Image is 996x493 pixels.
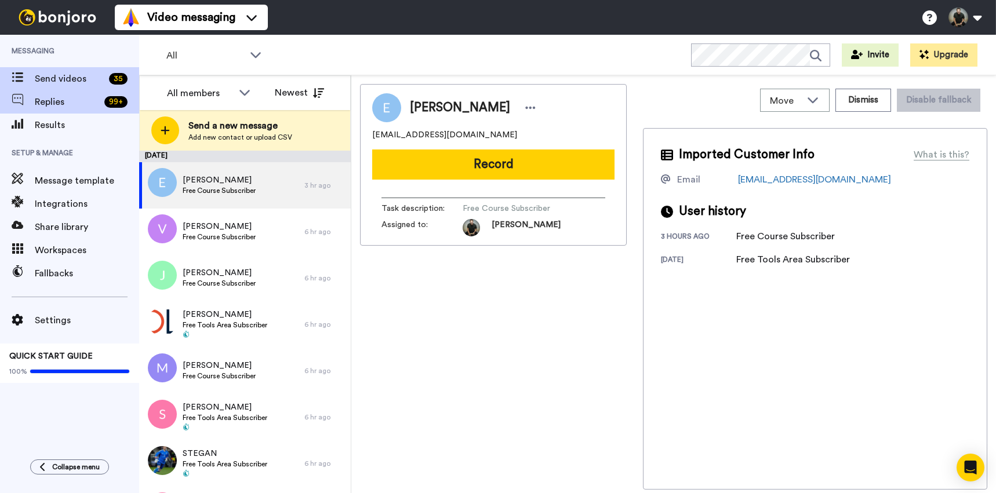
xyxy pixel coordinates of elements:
span: Message template [35,174,139,188]
img: j.png [148,261,177,290]
div: [DATE] [139,151,351,162]
span: Free Course Subscriber [183,232,256,242]
img: bj-logo-header-white.svg [14,9,101,25]
span: Imported Customer Info [679,146,815,163]
span: 100% [9,367,27,376]
span: Assigned to: [381,219,463,236]
span: Free Tools Area Subscriber [183,459,267,469]
img: dbb43e74-4438-4751-bed8-fc882dc9d16e-1616669848.jpg [463,219,480,236]
span: [EMAIL_ADDRESS][DOMAIN_NAME] [372,129,517,141]
span: Collapse menu [52,462,100,472]
span: Free Course Subscriber [463,203,573,214]
div: 6 hr ago [304,412,345,422]
span: All [166,49,244,63]
div: 6 hr ago [304,459,345,468]
span: Free Course Subscriber [183,371,256,381]
img: e.png [148,168,177,197]
span: Free Course Subscriber [183,279,256,288]
span: [PERSON_NAME] [492,219,561,236]
div: 6 hr ago [304,320,345,329]
img: s.png [148,400,177,429]
span: User history [679,203,746,220]
img: m.png [148,353,177,382]
button: Collapse menu [30,459,109,474]
span: [PERSON_NAME] [183,267,256,279]
button: Newest [266,81,333,104]
button: Invite [842,43,899,67]
div: Free Course Subscriber [736,229,835,243]
img: v.png [148,214,177,243]
span: Add new contact or upload CSV [188,133,292,142]
span: Move [770,94,801,108]
span: QUICK START GUIDE [9,352,93,360]
a: [EMAIL_ADDRESS][DOMAIN_NAME] [738,175,891,184]
span: Send a new message [188,119,292,133]
div: 6 hr ago [304,273,345,283]
span: Share library [35,220,139,234]
span: Free Tools Area Subscriber [183,413,267,422]
div: 3 hours ago [661,232,736,243]
span: Send videos [35,72,104,86]
div: Free Tools Area Subscriber [736,253,850,266]
div: Open Intercom Messenger [957,454,984,481]
span: Free Tools Area Subscriber [183,320,267,330]
span: Settings [35,313,139,327]
span: [PERSON_NAME] [183,221,256,232]
img: c2e2b2a4-738d-48cb-82e4-d2f2a6bb37da.jpg [148,446,177,475]
div: All members [167,86,233,100]
span: Integrations [35,197,139,211]
span: [PERSON_NAME] [183,401,267,413]
span: Video messaging [147,9,235,25]
span: Workspaces [35,243,139,257]
span: [PERSON_NAME] [183,360,256,371]
div: 6 hr ago [304,366,345,375]
span: STEGAN [183,448,267,459]
button: Upgrade [910,43,977,67]
img: a6010538-edaf-4b5b-bf8f-344b60a1b378.png [148,307,177,336]
div: 6 hr ago [304,227,345,236]
div: [DATE] [661,255,736,266]
button: Record [372,149,615,180]
span: [PERSON_NAME] [410,99,510,116]
div: What is this? [914,148,969,162]
div: 99 + [104,96,128,108]
span: Replies [35,95,100,109]
span: [PERSON_NAME] [183,309,267,320]
span: Free Course Subscriber [183,186,256,195]
img: Image of Emanuel [372,93,401,122]
div: Email [677,173,700,187]
div: 3 hr ago [304,181,345,190]
span: Results [35,118,139,132]
span: Task description : [381,203,463,214]
div: 35 [109,73,128,85]
img: vm-color.svg [122,8,140,27]
button: Disable fallback [897,89,980,112]
span: Fallbacks [35,266,139,280]
span: [PERSON_NAME] [183,174,256,186]
button: Dismiss [835,89,891,112]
